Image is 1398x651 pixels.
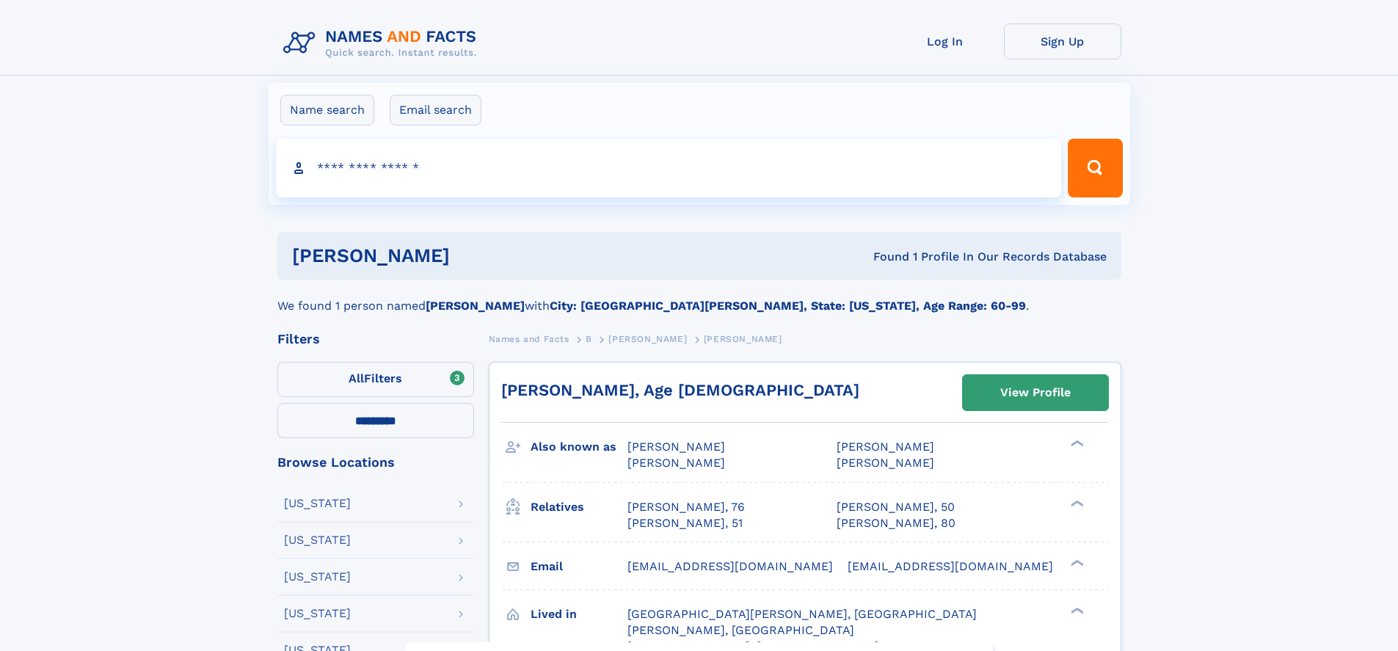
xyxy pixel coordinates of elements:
a: Sign Up [1004,23,1121,59]
b: [PERSON_NAME] [426,299,525,313]
b: City: [GEOGRAPHIC_DATA][PERSON_NAME], State: [US_STATE], Age Range: 60-99 [550,299,1026,313]
h1: [PERSON_NAME] [292,247,662,265]
a: [PERSON_NAME] [608,330,687,348]
a: Names and Facts [489,330,569,348]
a: B [586,330,592,348]
a: [PERSON_NAME], Age [DEMOGRAPHIC_DATA] [501,381,859,399]
a: [PERSON_NAME], 76 [627,499,745,515]
div: Filters [277,332,474,346]
div: ❯ [1067,439,1085,448]
label: Filters [277,362,474,397]
div: ❯ [1067,558,1085,567]
div: Browse Locations [277,456,474,469]
label: Name search [280,95,374,126]
img: Logo Names and Facts [277,23,489,63]
span: [PERSON_NAME] [837,456,934,470]
h3: Lived in [531,602,627,627]
span: [PERSON_NAME], [GEOGRAPHIC_DATA] [627,623,854,637]
div: [US_STATE] [284,498,351,509]
div: ❯ [1067,498,1085,508]
h3: Email [531,554,627,579]
div: [US_STATE] [284,571,351,583]
span: [PERSON_NAME] [837,440,934,454]
span: [EMAIL_ADDRESS][DOMAIN_NAME] [848,559,1053,573]
div: ❯ [1067,605,1085,615]
span: [PERSON_NAME] [627,456,725,470]
a: [PERSON_NAME], 50 [837,499,955,515]
div: View Profile [1000,376,1071,410]
span: [PERSON_NAME] [627,440,725,454]
span: B [586,334,592,344]
a: [PERSON_NAME], 80 [837,515,955,531]
span: [PERSON_NAME] [704,334,782,344]
a: [PERSON_NAME], 51 [627,515,743,531]
a: View Profile [963,375,1108,410]
span: [PERSON_NAME] [608,334,687,344]
label: Email search [390,95,481,126]
span: [GEOGRAPHIC_DATA][PERSON_NAME], [GEOGRAPHIC_DATA] [627,607,977,621]
span: [EMAIL_ADDRESS][DOMAIN_NAME] [627,559,833,573]
button: Search Button [1068,139,1122,197]
div: We found 1 person named with . [277,280,1121,315]
div: Found 1 Profile In Our Records Database [661,249,1107,265]
div: [US_STATE] [284,608,351,619]
a: Log In [887,23,1004,59]
h3: Also known as [531,434,627,459]
h3: Relatives [531,495,627,520]
div: [US_STATE] [284,534,351,546]
span: All [349,371,364,385]
input: search input [276,139,1062,197]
